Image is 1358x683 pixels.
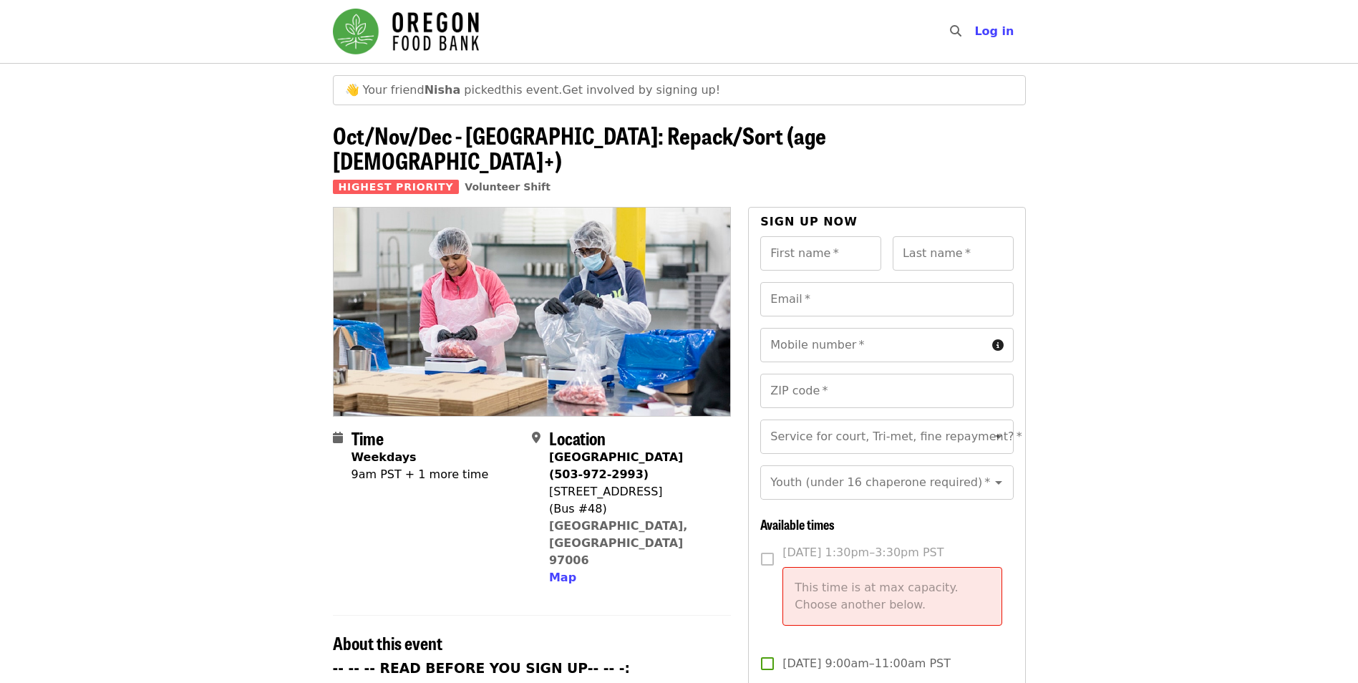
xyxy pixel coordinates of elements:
[549,483,719,500] div: [STREET_ADDRESS]
[351,450,417,464] strong: Weekdays
[333,661,631,676] strong: -- -- -- READ BEFORE YOU SIGN UP-- -- -:
[760,328,986,362] input: Mobile number
[549,519,688,567] a: [GEOGRAPHIC_DATA], [GEOGRAPHIC_DATA] 97006
[782,655,951,672] span: [DATE] 9:00am–11:00am PST
[963,17,1025,46] button: Log in
[760,236,881,271] input: First name
[425,83,461,97] strong: Nisha
[333,180,460,194] span: Highest Priority
[351,466,489,483] div: 9am PST + 1 more time
[333,118,826,177] span: Oct/Nov/Dec - [GEOGRAPHIC_DATA]: Repack/Sort (age [DEMOGRAPHIC_DATA]+)
[549,450,683,481] strong: [GEOGRAPHIC_DATA] (503-972-2993)
[333,630,442,655] span: About this event
[334,208,731,415] img: Oct/Nov/Dec - Beaverton: Repack/Sort (age 10+) organized by Oregon Food Bank
[760,515,835,533] span: Available times
[549,569,576,586] button: Map
[989,473,1009,493] button: Open
[760,374,1013,408] input: ZIP code
[549,500,719,518] div: (Bus #48)
[989,427,1009,447] button: Open
[760,215,858,228] span: Sign up now
[974,24,1014,38] span: Log in
[549,425,606,450] span: Location
[992,339,1004,352] i: circle-info icon
[970,14,981,49] input: Search
[333,9,479,54] img: Oregon Food Bank - Home
[760,282,1013,316] input: Email
[345,83,359,97] span: waving emoji
[532,431,540,445] i: map-marker-alt icon
[950,24,961,38] i: search icon
[363,83,721,97] span: Your friend picked this event . Get involved by signing up!
[782,544,1001,637] span: [DATE] 1:30pm–3:30pm PST
[893,236,1014,271] input: Last name
[795,581,958,611] span: This time is at max capacity. Choose another below.
[351,425,384,450] span: Time
[465,181,551,193] a: Volunteer Shift
[549,571,576,584] span: Map
[333,431,343,445] i: calendar icon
